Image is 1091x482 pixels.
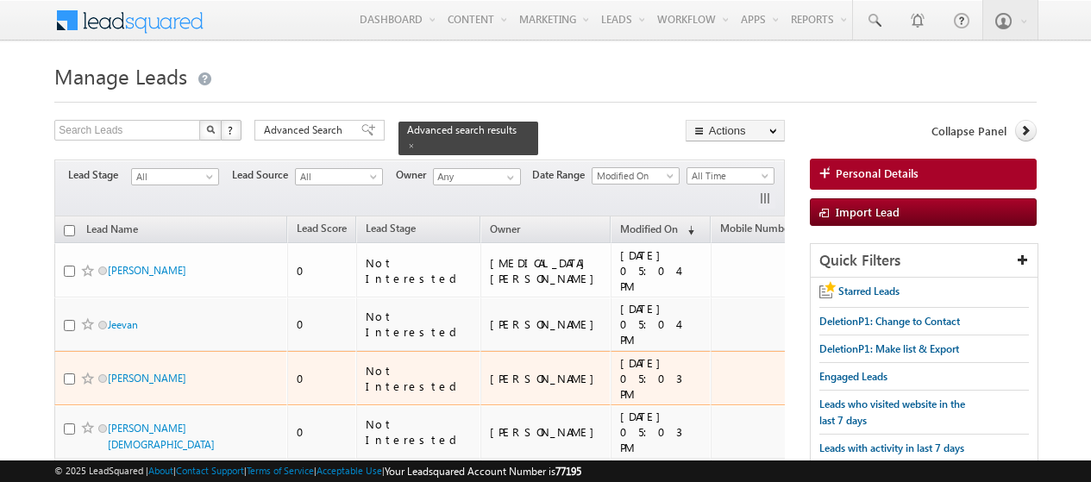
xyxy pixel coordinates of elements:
span: Owner [490,222,520,235]
img: Search [206,125,215,134]
a: Contact Support [176,465,244,476]
span: 77195 [555,465,581,478]
a: [PERSON_NAME] [108,264,186,277]
div: [DATE] 05:04 PM [620,247,704,294]
span: Lead Score [297,222,347,235]
div: [PERSON_NAME] [490,316,603,332]
a: Mobile Number [712,219,801,241]
a: All [131,168,219,185]
div: Not Interested [366,363,473,394]
span: Date Range [532,167,592,183]
div: [DATE] 05:03 PM [620,355,704,402]
span: (sorted descending) [680,223,694,237]
button: ? [221,120,241,141]
span: Starred Leads [838,285,900,297]
a: Modified On [592,167,680,185]
div: [DATE] 05:04 PM [620,301,704,347]
div: [DATE] 05:03 PM [620,409,704,455]
div: [PERSON_NAME] [490,424,603,440]
div: 0 [297,263,348,279]
span: Collapse Panel [931,123,1006,139]
span: Lead Source [232,167,295,183]
a: Lead Stage [357,219,424,241]
div: Not Interested [366,255,473,286]
span: All Time [687,168,769,184]
div: [PERSON_NAME] [490,371,603,386]
span: DeletionP1: Change to Contact [819,315,960,328]
button: Actions [686,120,785,141]
a: Jeevan [108,318,138,331]
span: All [296,169,378,185]
span: Mobile Number [720,222,793,235]
span: Manage Leads [54,62,187,90]
span: Personal Details [836,166,919,181]
span: All [132,169,214,185]
span: Import Lead [836,204,900,219]
input: Type to Search [433,168,521,185]
div: Not Interested [366,416,473,448]
a: [PERSON_NAME] [108,372,186,385]
a: Acceptable Use [317,465,382,476]
a: Show All Items [498,169,519,186]
a: Modified On (sorted descending) [611,219,703,241]
div: 0 [297,424,348,440]
div: Not Interested [366,309,473,340]
span: Advanced search results [407,123,517,136]
span: Modified On [620,222,678,235]
span: ? [228,122,235,137]
span: Leads who visited website in the last 7 days [819,397,965,427]
a: All [295,168,383,185]
input: Check all records [64,225,75,236]
span: Leads with activity in last 7 days [819,441,964,454]
span: Lead Stage [68,167,131,183]
a: All Time [687,167,774,185]
span: © 2025 LeadSquared | | | | | [54,463,581,479]
div: Quick Filters [811,244,1038,278]
div: [MEDICAL_DATA][PERSON_NAME] [490,255,603,286]
div: 0 [297,316,348,332]
a: Lead Name [78,220,147,242]
a: About [148,465,173,476]
span: Modified On [593,168,674,184]
div: 0 [297,371,348,386]
a: Lead Score [288,219,355,241]
span: Engaged Leads [819,370,887,383]
span: Your Leadsquared Account Number is [385,465,581,478]
a: [PERSON_NAME][DEMOGRAPHIC_DATA] [108,422,215,451]
span: Advanced Search [264,122,348,138]
a: Personal Details [810,159,1037,190]
span: Owner [396,167,433,183]
span: Lead Stage [366,222,416,235]
span: DeletionP1: Make list & Export [819,342,959,355]
a: Terms of Service [247,465,314,476]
